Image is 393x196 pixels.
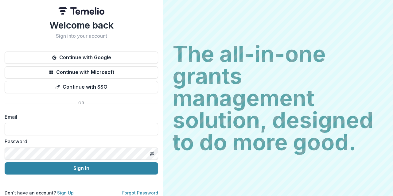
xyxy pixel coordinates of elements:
[5,113,154,121] label: Email
[57,190,74,195] a: Sign Up
[58,7,104,15] img: Temelio
[5,66,158,79] button: Continue with Microsoft
[5,20,158,31] h1: Welcome back
[5,138,154,145] label: Password
[5,33,158,39] h2: Sign into your account
[147,149,157,159] button: Toggle password visibility
[122,190,158,195] a: Forgot Password
[5,81,158,93] button: Continue with SSO
[5,190,74,196] p: Don't have an account?
[5,52,158,64] button: Continue with Google
[5,162,158,175] button: Sign In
